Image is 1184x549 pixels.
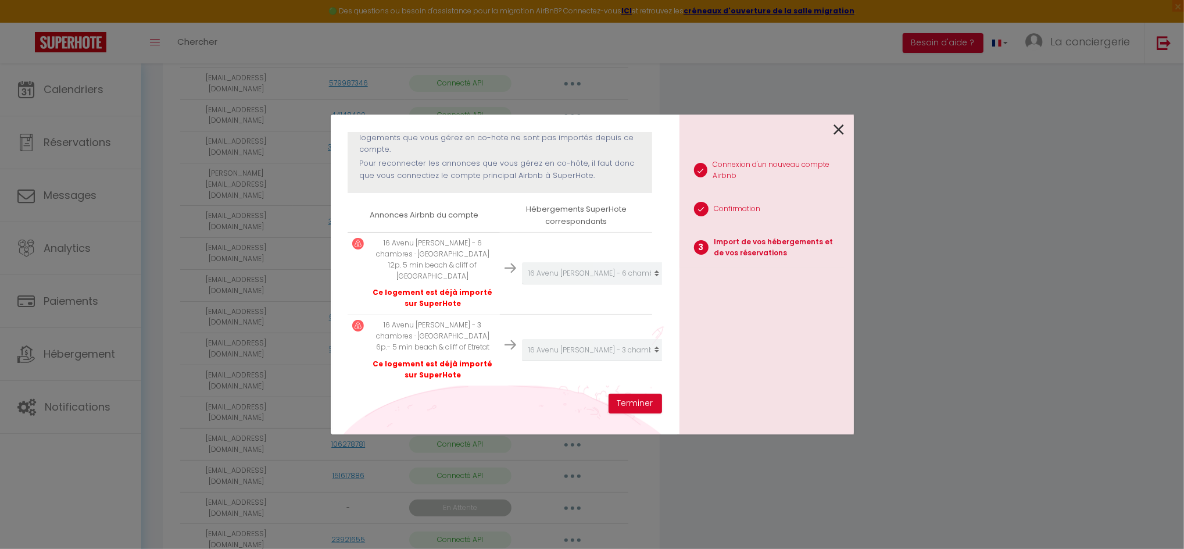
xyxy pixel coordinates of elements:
p: Confirmation [714,204,761,215]
p: 16 Avenu [PERSON_NAME] - 6 chambres · [GEOGRAPHIC_DATA] 12p. 5 min beach & cliff of [GEOGRAPHIC_D... [370,238,495,281]
p: Ce logement est déjà importé sur SuperHote [370,287,495,309]
p: Import de vos hébergements et de vos réservations [714,237,845,259]
p: Ce logement est déjà importé sur SuperHote [370,359,495,381]
p: 16 Avenu [PERSON_NAME] - 3 chambres · [GEOGRAPHIC_DATA] 6p.- 5 min beach & cliff of Etretat [370,320,495,353]
p: Connexion d'un nouveau compte Airbnb [713,159,845,181]
th: Hébergements SuperHote correspondants [500,199,652,232]
th: Annonces Airbnb du compte [348,199,500,232]
button: Terminer [609,394,662,413]
button: Ouvrir le widget de chat LiveChat [9,5,44,40]
p: Seuls les logements liés à un compte PRINCIPAL airbnb sont importés. Les logements que vous gérez... [359,120,641,155]
p: Pour reconnecter les annonces que vous gérez en co-hôte, il faut donc que vous connectiez le comp... [359,158,641,181]
span: 3 [694,240,709,255]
